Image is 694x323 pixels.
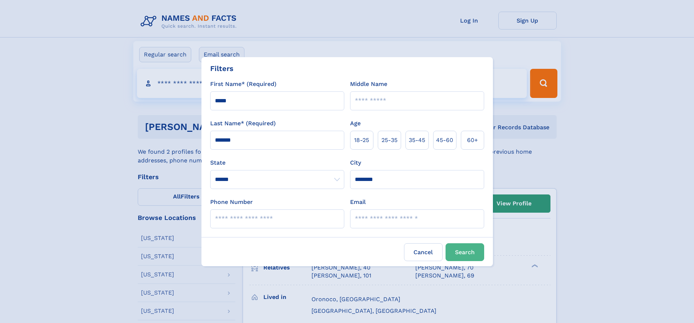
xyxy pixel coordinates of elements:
[350,158,361,167] label: City
[210,63,234,74] div: Filters
[210,119,276,128] label: Last Name* (Required)
[354,136,369,145] span: 18‑25
[381,136,397,145] span: 25‑35
[210,158,344,167] label: State
[350,119,361,128] label: Age
[409,136,425,145] span: 35‑45
[210,80,277,88] label: First Name* (Required)
[467,136,478,145] span: 60+
[404,243,443,261] label: Cancel
[446,243,484,261] button: Search
[436,136,453,145] span: 45‑60
[350,198,366,206] label: Email
[210,198,253,206] label: Phone Number
[350,80,387,88] label: Middle Name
